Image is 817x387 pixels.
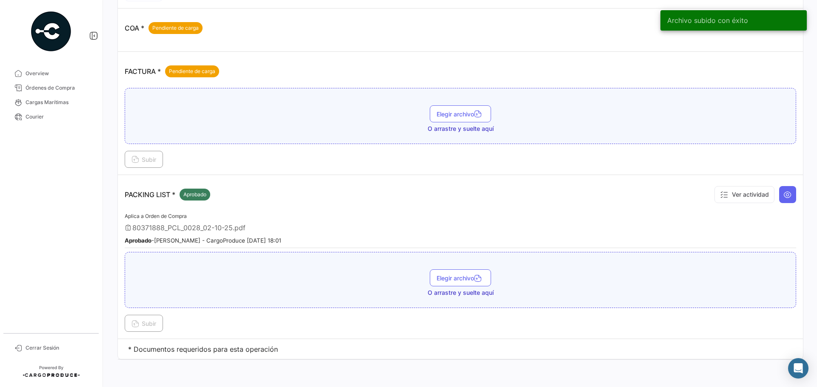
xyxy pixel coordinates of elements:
[430,269,491,286] button: Elegir archivo
[7,110,95,124] a: Courier
[125,315,163,332] button: Subir
[7,81,95,95] a: Órdenes de Compra
[125,151,163,168] button: Subir
[26,99,92,106] span: Cargas Marítimas
[26,113,92,121] span: Courier
[125,213,187,219] span: Aplica a Orden de Compra
[169,68,215,75] span: Pendiente de carga
[437,274,484,282] span: Elegir archivo
[430,105,491,122] button: Elegir archivo
[131,320,156,327] span: Subir
[131,156,156,163] span: Subir
[7,66,95,81] a: Overview
[428,288,494,297] span: O arrastre y suelte aquí
[7,95,95,110] a: Cargas Marítimas
[132,223,246,232] span: 80371888_PCL_0028_02-10-25.pdf
[125,22,203,34] p: COA *
[125,65,219,77] p: FACTURA *
[125,189,210,201] p: PACKING LIST *
[667,16,748,25] span: Archivo subido con éxito
[26,344,92,352] span: Cerrar Sesión
[152,24,199,32] span: Pendiente de carga
[118,339,803,359] td: * Documentos requeridos para esta operación
[26,70,92,77] span: Overview
[437,110,484,118] span: Elegir archivo
[428,124,494,133] span: O arrastre y suelte aquí
[183,191,206,198] span: Aprobado
[125,237,151,244] b: Aprobado
[714,186,774,203] button: Ver actividad
[30,10,72,53] img: powered-by.png
[125,237,281,244] small: - [PERSON_NAME] - CargoProduce [DATE] 18:01
[788,358,808,379] div: Abrir Intercom Messenger
[26,84,92,92] span: Órdenes de Compra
